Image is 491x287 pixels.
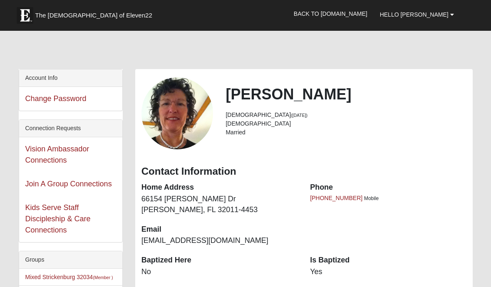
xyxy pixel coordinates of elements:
[310,182,466,193] dt: Phone
[141,255,298,266] dt: Baptized Here
[291,113,307,118] small: ([DATE])
[25,180,112,188] a: Join A Group Connections
[141,77,213,149] a: View Fullsize Photo
[226,111,466,119] li: [DEMOGRAPHIC_DATA]
[19,120,122,137] div: Connection Requests
[25,203,91,234] a: Kids Serve Staff Discipleship & Care Connections
[25,145,89,164] a: Vision Ambassador Connections
[226,128,466,137] li: Married
[19,69,122,87] div: Account Info
[35,11,152,20] span: The [DEMOGRAPHIC_DATA] of Eleven22
[288,3,374,24] a: Back to [DOMAIN_NAME]
[310,267,466,277] dd: Yes
[380,11,449,18] span: Hello [PERSON_NAME]
[364,195,379,201] span: Mobile
[226,85,466,103] h2: [PERSON_NAME]
[374,4,460,25] a: Hello [PERSON_NAME]
[12,3,179,24] a: The [DEMOGRAPHIC_DATA] of Eleven22
[141,182,298,193] dt: Home Address
[141,194,298,215] dd: 66154 [PERSON_NAME] Dr [PERSON_NAME], FL 32011-4453
[25,94,87,103] a: Change Password
[141,166,466,178] h3: Contact Information
[310,195,362,201] a: [PHONE_NUMBER]
[310,255,466,266] dt: Is Baptized
[141,235,298,246] dd: [EMAIL_ADDRESS][DOMAIN_NAME]
[19,251,122,269] div: Groups
[226,119,466,128] li: [DEMOGRAPHIC_DATA]
[141,224,298,235] dt: Email
[141,267,298,277] dd: No
[17,7,33,24] img: Eleven22 logo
